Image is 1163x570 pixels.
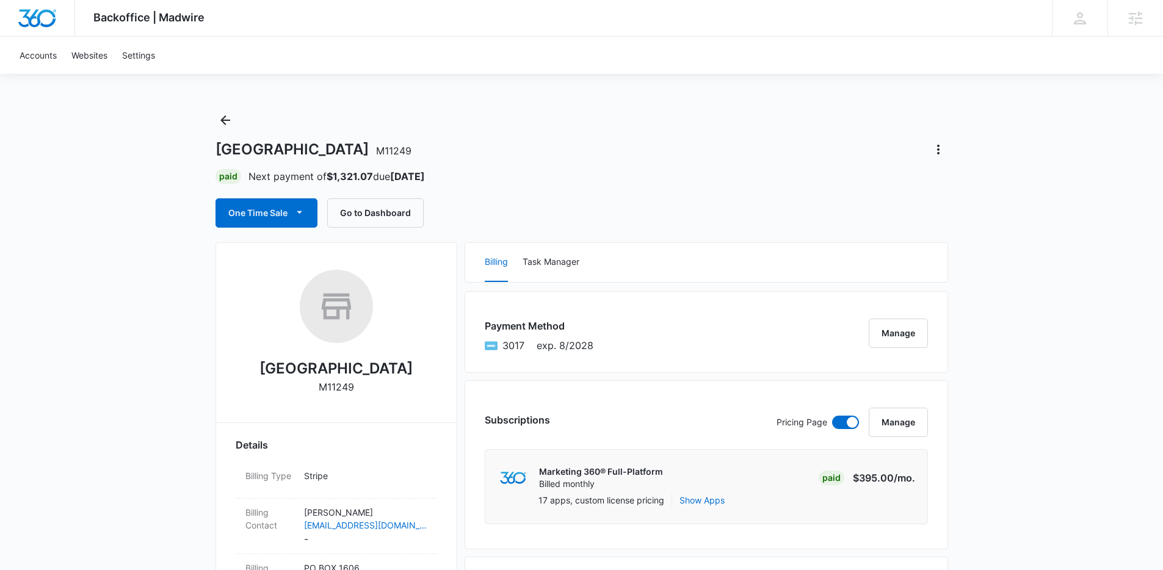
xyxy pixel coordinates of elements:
[20,20,29,29] img: logo_orange.svg
[327,198,424,228] button: Go to Dashboard
[248,169,425,184] p: Next payment of due
[236,438,268,452] span: Details
[523,243,579,282] button: Task Manager
[485,413,550,427] h3: Subscriptions
[539,478,663,490] p: Billed monthly
[12,37,64,74] a: Accounts
[853,471,915,485] p: $395.00
[537,338,593,353] span: exp. 8/2028
[485,319,593,333] h3: Payment Method
[93,11,205,24] span: Backoffice | Madwire
[304,506,427,546] dd: -
[679,494,725,507] button: Show Apps
[538,494,664,507] p: 17 apps, custom license pricing
[236,462,437,499] div: Billing TypeStripe
[115,37,162,74] a: Settings
[819,471,844,485] div: Paid
[135,72,206,80] div: Keywords by Traffic
[929,140,948,159] button: Actions
[376,145,411,157] span: M11249
[216,140,411,159] h1: [GEOGRAPHIC_DATA]
[259,358,413,380] h2: [GEOGRAPHIC_DATA]
[46,72,109,80] div: Domain Overview
[319,380,354,394] p: M11249
[32,32,134,41] div: Domain: [DOMAIN_NAME]
[777,416,827,429] p: Pricing Page
[245,469,294,482] dt: Billing Type
[216,169,241,184] div: Paid
[502,338,524,353] span: American Express ending with
[390,170,425,182] strong: [DATE]
[245,506,294,532] dt: Billing Contact
[304,506,427,519] p: [PERSON_NAME]
[216,198,317,228] button: One Time Sale
[216,110,235,130] button: Back
[485,243,508,282] button: Billing
[539,466,663,478] p: Marketing 360® Full-Platform
[869,408,928,437] button: Manage
[869,319,928,348] button: Manage
[894,472,915,484] span: /mo.
[34,20,60,29] div: v 4.0.25
[304,519,427,532] a: [EMAIL_ADDRESS][DOMAIN_NAME]
[20,32,29,41] img: website_grey.svg
[236,499,437,554] div: Billing Contact[PERSON_NAME][EMAIL_ADDRESS][DOMAIN_NAME]-
[327,170,373,182] strong: $1,321.07
[500,472,526,485] img: marketing360Logo
[33,71,43,81] img: tab_domain_overview_orange.svg
[304,469,427,482] p: Stripe
[64,37,115,74] a: Websites
[121,71,131,81] img: tab_keywords_by_traffic_grey.svg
